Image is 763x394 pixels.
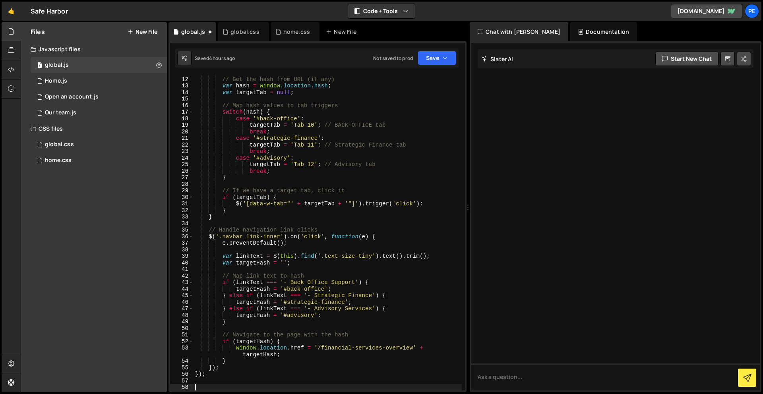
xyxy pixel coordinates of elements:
[170,286,194,293] div: 44
[31,153,167,168] div: 16385/45146.css
[45,141,74,148] div: global.css
[170,378,194,384] div: 57
[170,181,194,188] div: 28
[45,62,69,69] div: global.js
[170,234,194,240] div: 36
[170,109,194,116] div: 17
[31,27,45,36] h2: Files
[230,28,259,36] div: global.css
[170,135,194,142] div: 21
[170,96,194,102] div: 15
[170,365,194,371] div: 55
[170,168,194,175] div: 26
[482,55,513,63] h2: Slater AI
[170,260,194,267] div: 40
[170,214,194,220] div: 33
[170,83,194,89] div: 13
[170,174,194,181] div: 27
[326,28,359,36] div: New File
[671,4,742,18] a: [DOMAIN_NAME]
[170,240,194,247] div: 37
[170,292,194,299] div: 45
[170,345,194,358] div: 53
[170,122,194,129] div: 19
[21,41,167,57] div: Javascript files
[170,358,194,365] div: 54
[170,142,194,149] div: 22
[170,89,194,96] div: 14
[170,129,194,135] div: 20
[31,57,167,73] div: 16385/45478.js
[31,89,167,105] div: 16385/45136.js
[570,22,637,41] div: Documentation
[31,137,167,153] div: 16385/45328.css
[170,266,194,273] div: 41
[170,148,194,155] div: 23
[170,338,194,345] div: 52
[170,332,194,338] div: 51
[170,194,194,201] div: 30
[348,4,415,18] button: Code + Tools
[283,28,310,36] div: home.css
[170,325,194,332] div: 50
[170,207,194,214] div: 32
[170,299,194,306] div: 46
[195,55,235,62] div: Saved
[31,105,167,121] div: 16385/45046.js
[170,220,194,227] div: 34
[45,93,99,100] div: Open an account.js
[170,201,194,207] div: 31
[170,227,194,234] div: 35
[373,55,413,62] div: Not saved to prod
[170,253,194,260] div: 39
[45,109,76,116] div: Our team.js
[31,6,68,16] div: Safe Harbor
[170,384,194,391] div: 58
[45,157,72,164] div: home.css
[170,247,194,253] div: 38
[170,76,194,83] div: 12
[31,73,167,89] div: 16385/44326.js
[170,155,194,162] div: 24
[470,22,568,41] div: Chat with [PERSON_NAME]
[170,102,194,109] div: 16
[745,4,759,18] a: Pe
[170,305,194,312] div: 47
[209,55,235,62] div: 4 hours ago
[170,187,194,194] div: 29
[2,2,21,21] a: 🤙
[128,29,157,35] button: New File
[170,312,194,319] div: 48
[45,77,67,85] div: Home.js
[181,28,205,36] div: global.js
[170,279,194,286] div: 43
[170,116,194,122] div: 18
[655,52,718,66] button: Start new chat
[37,63,42,69] span: 1
[21,121,167,137] div: CSS files
[418,51,456,65] button: Save
[170,161,194,168] div: 25
[170,273,194,280] div: 42
[170,319,194,325] div: 49
[170,371,194,378] div: 56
